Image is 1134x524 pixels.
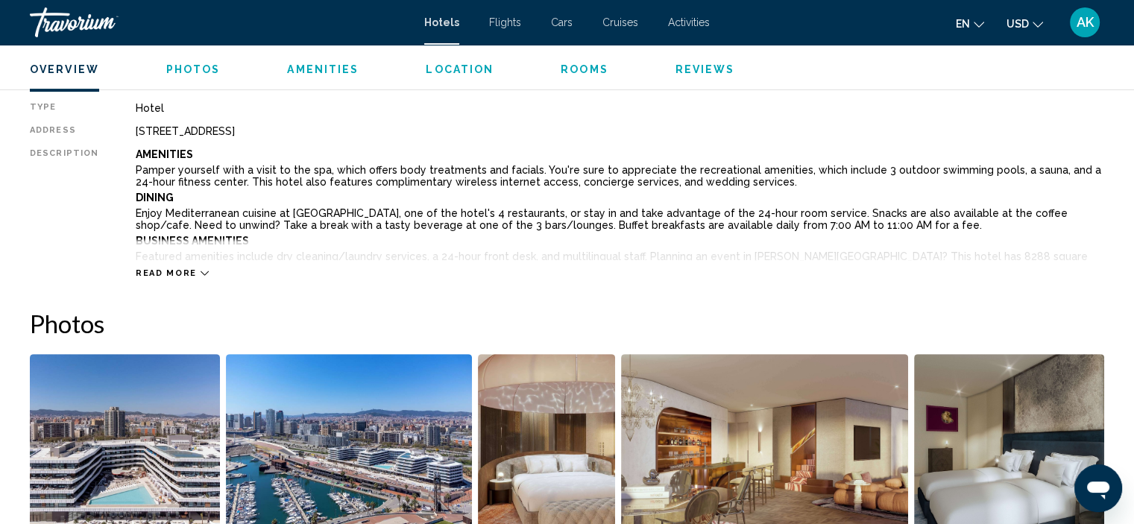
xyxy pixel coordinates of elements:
[136,268,197,278] span: Read more
[668,16,710,28] a: Activities
[956,18,970,30] span: en
[136,192,174,203] b: Dining
[136,125,1104,137] div: [STREET_ADDRESS]
[956,13,984,34] button: Change language
[561,63,608,75] span: Rooms
[30,102,98,114] div: Type
[426,63,494,75] span: Location
[136,207,1104,231] p: Enjoy Mediterranean cuisine at [GEOGRAPHIC_DATA], one of the hotel's 4 restaurants, or stay in an...
[30,309,1104,338] h2: Photos
[1074,464,1122,512] iframe: Button to launch messaging window
[136,164,1104,188] p: Pamper yourself with a visit to the spa, which offers body treatments and facials. You're sure to...
[424,16,459,28] a: Hotels
[136,268,209,279] button: Read more
[287,63,359,75] span: Amenities
[136,235,249,247] b: Business Amenities
[602,16,638,28] a: Cruises
[561,63,608,76] button: Rooms
[1077,15,1094,30] span: AK
[287,63,359,76] button: Amenities
[1007,18,1029,30] span: USD
[426,63,494,76] button: Location
[1007,13,1043,34] button: Change currency
[1065,7,1104,38] button: User Menu
[675,63,735,76] button: Reviews
[551,16,573,28] a: Cars
[30,63,99,75] span: Overview
[30,63,99,76] button: Overview
[166,63,221,75] span: Photos
[136,102,1104,114] div: Hotel
[30,7,409,37] a: Travorium
[675,63,735,75] span: Reviews
[166,63,221,76] button: Photos
[136,148,193,160] b: Amenities
[489,16,521,28] a: Flights
[30,125,98,137] div: Address
[30,148,98,260] div: Description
